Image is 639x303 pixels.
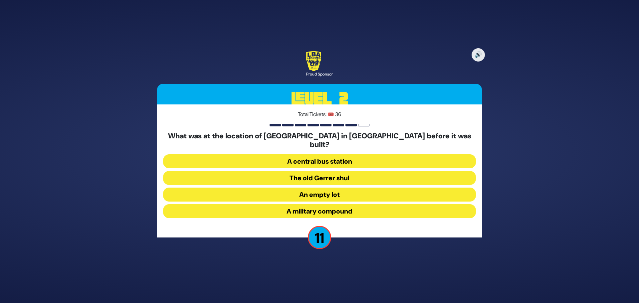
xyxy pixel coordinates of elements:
button: A military compound [163,204,476,218]
img: LBA [306,51,321,71]
p: Total Tickets: 🎟️ 36 [163,110,476,118]
h5: What was at the location of [GEOGRAPHIC_DATA] in [GEOGRAPHIC_DATA] before it was built? [163,132,476,149]
button: An empty lot [163,188,476,202]
button: A central bus station [163,154,476,168]
h3: Level 2 [157,84,482,114]
button: 🔊 [472,48,485,62]
button: The old Gerrer shul [163,171,476,185]
div: Proud Sponsor [306,71,333,77]
p: 11 [308,226,331,249]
